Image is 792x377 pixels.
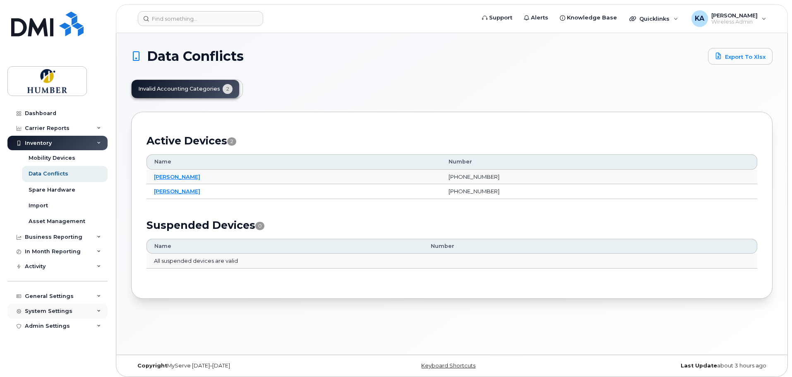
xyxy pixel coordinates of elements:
span: Data Conflicts [147,50,244,62]
td: [PHONE_NUMBER] [441,170,757,185]
span: 2 [227,137,236,146]
td: All suspended devices are valid [146,254,757,269]
a: Keyboard Shortcuts [421,363,475,369]
th: Name [146,154,441,169]
span: 0 [255,222,264,230]
th: Name [146,239,423,254]
a: [PERSON_NAME] [154,188,200,195]
td: [PHONE_NUMBER] [441,184,757,199]
strong: Copyright [137,363,167,369]
a: Export to Xlsx [708,48,773,65]
div: about 3 hours ago [559,363,773,369]
h2: Active Devices [146,134,757,147]
th: Number [441,154,757,169]
div: MyServe [DATE]–[DATE] [131,363,345,369]
h2: Suspended Devices [146,219,757,231]
th: Number [423,239,757,254]
strong: Last Update [681,363,717,369]
a: [PERSON_NAME] [154,173,200,180]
